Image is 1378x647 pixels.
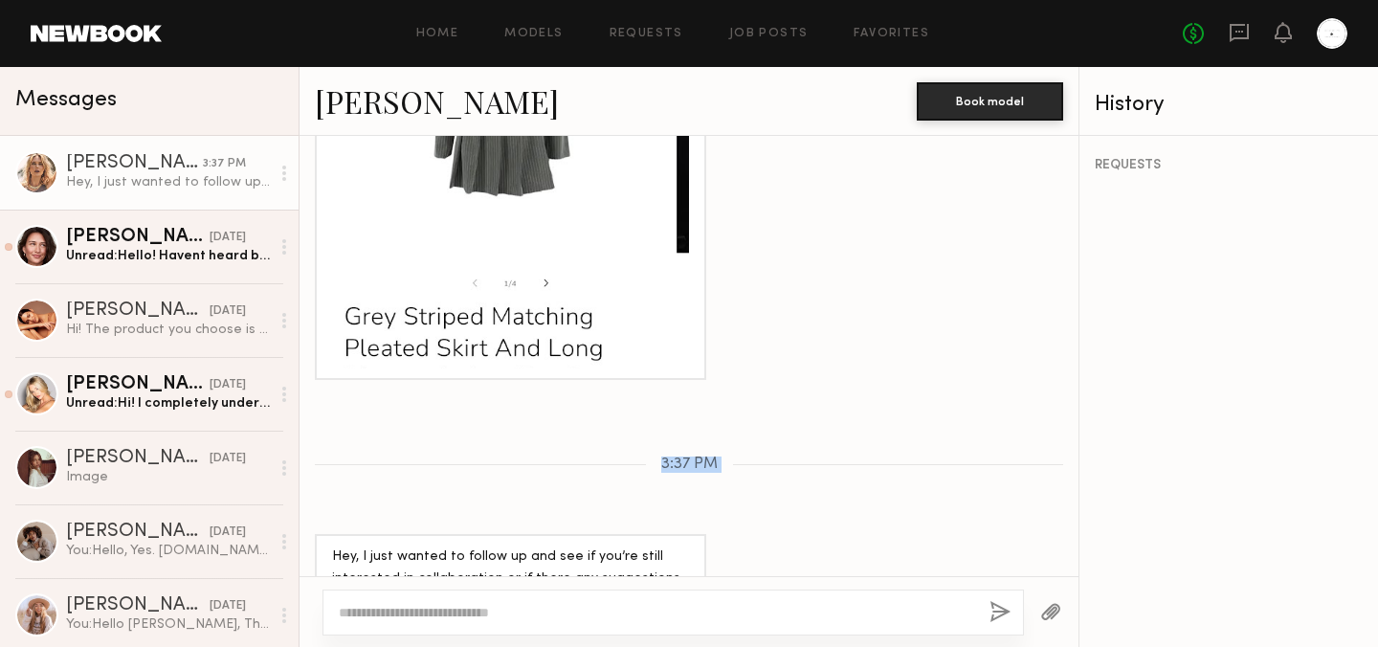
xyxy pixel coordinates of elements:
div: [PERSON_NAME] [66,523,210,542]
div: You: Hello, Yes. [DOMAIN_NAME] Thank you [66,542,270,560]
a: Requests [610,28,683,40]
span: Messages [15,89,117,111]
div: [PERSON_NAME] [66,449,210,468]
div: [DATE] [210,302,246,321]
a: [PERSON_NAME] [315,80,559,122]
div: You: Hello [PERSON_NAME], Thank you very much for your kind response. We would be delighted to pr... [66,615,270,634]
a: Home [416,28,459,40]
div: Hey, I just wanted to follow up and see if you’re still interested in collaboration or if there a... [66,173,270,191]
a: Models [504,28,563,40]
div: [DATE] [210,597,246,615]
div: Unread: Hello! Havent heard back. Is there a reason? Thanks! [66,247,270,265]
div: [PERSON_NAME] [66,228,210,247]
div: Hi! The product you choose is fine, I like all the products in general, no problem! [66,321,270,339]
div: History [1095,94,1363,116]
div: [PERSON_NAME] [66,301,210,321]
div: [DATE] [210,229,246,247]
a: Job Posts [729,28,809,40]
span: 3:37 PM [661,457,718,473]
button: Book model [917,82,1063,121]
a: Favorites [854,28,929,40]
div: [PERSON_NAME] [66,154,203,173]
div: Hey, I just wanted to follow up and see if you’re still interested in collaboration or if there a... [332,547,689,635]
div: 3:37 PM [203,155,246,173]
div: [PERSON_NAME] [66,375,210,394]
div: Unread: Hi! I completely understand about the limited quantities. Since I typically reserve colla... [66,394,270,413]
div: REQUESTS [1095,159,1363,172]
div: [DATE] [210,450,246,468]
div: [PERSON_NAME] [66,596,210,615]
a: Book model [917,92,1063,108]
div: [DATE] [210,524,246,542]
div: [DATE] [210,376,246,394]
div: Image [66,468,270,486]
